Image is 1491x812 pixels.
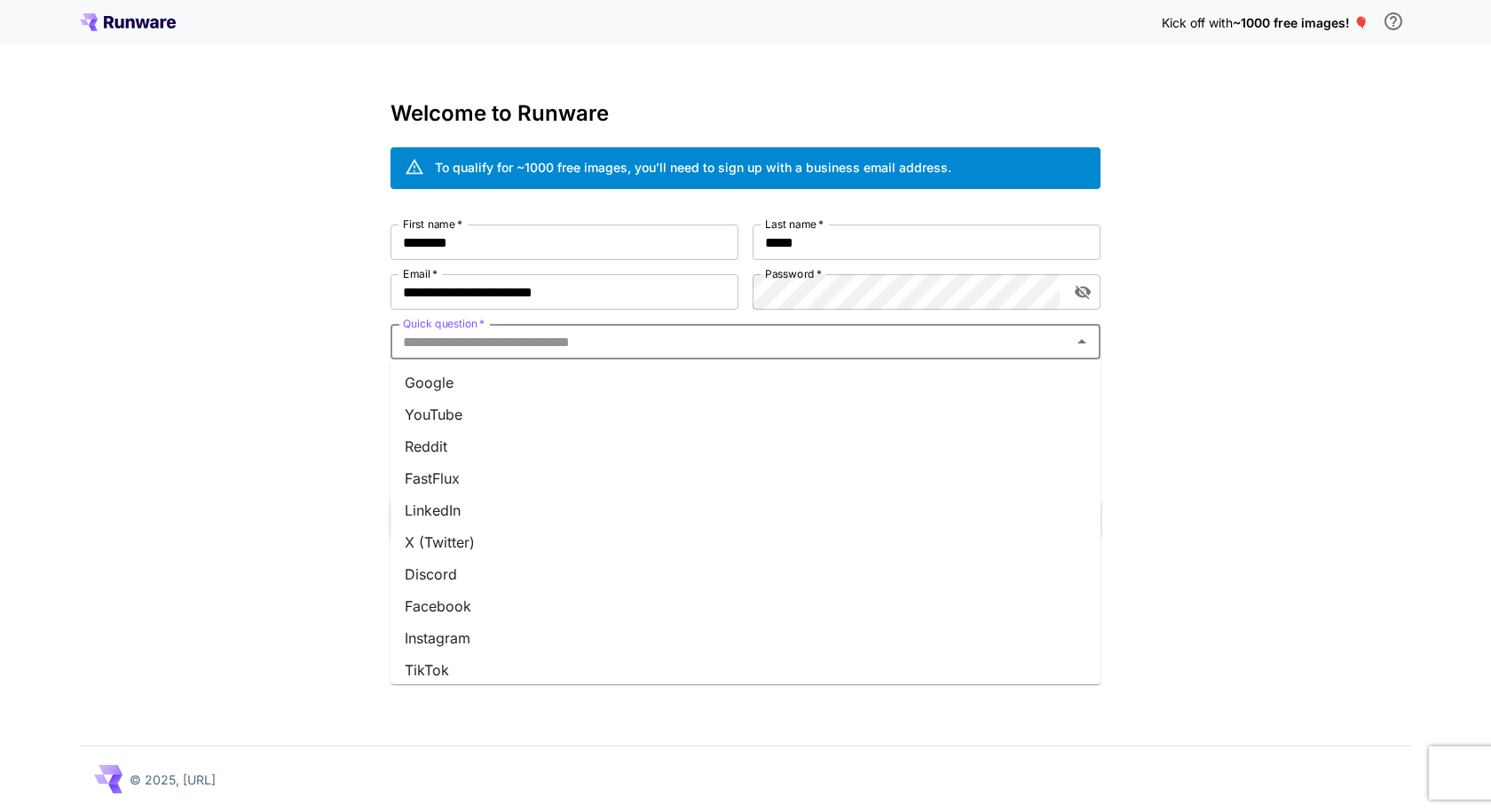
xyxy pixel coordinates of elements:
label: First name [403,217,462,232]
button: Close [1069,329,1094,354]
li: FastFlux [390,462,1100,494]
li: Reddit [390,430,1100,462]
label: Last name [765,217,824,232]
label: Email [403,266,438,281]
span: ~1000 free images! 🎈 [1233,15,1369,30]
label: Quick question [403,316,485,331]
p: © 2025, [URL] [130,770,216,789]
li: Instagram [390,622,1100,654]
li: Google [390,367,1100,398]
button: In order to qualify for free credit, you need to sign up with a business email address and click ... [1376,4,1411,39]
button: toggle password visibility [1067,276,1099,308]
h3: Welcome to Runware [390,101,1100,126]
label: Password [765,266,822,281]
li: YouTube [390,398,1100,430]
li: LinkedIn [390,494,1100,526]
li: X (Twitter) [390,526,1100,558]
span: Kick off with [1162,15,1233,30]
li: Discord [390,558,1100,590]
li: TikTok [390,654,1100,686]
div: To qualify for ~1000 free images, you’ll need to sign up with a business email address. [435,158,951,177]
li: Facebook [390,590,1100,622]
